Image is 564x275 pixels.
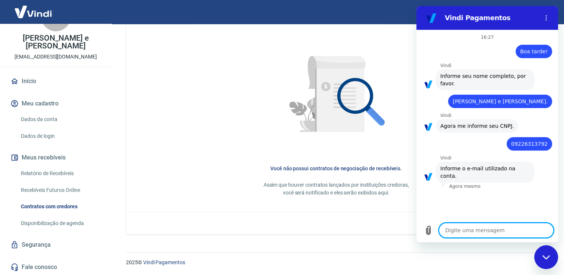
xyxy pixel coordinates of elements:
[18,129,103,144] a: Dados de login
[143,259,185,265] a: Vindi Pagamentos
[18,199,103,214] a: Contratos com credores
[416,6,558,242] iframe: Janela de mensagens
[18,112,103,127] a: Dados da conta
[264,182,409,196] span: Assim que houver contratos lançados por instituições credoras, você será notificado e eles serão ...
[271,31,401,162] img: Nenhum item encontrado
[18,183,103,198] a: Recebíveis Futuros Online
[9,237,103,253] a: Segurança
[126,259,546,266] p: 2025 ©
[18,216,103,231] a: Disponibilização de agenda
[9,95,103,112] button: Meu cadastro
[528,5,555,19] button: Sair
[18,166,103,181] a: Relatório de Recebíveis
[534,245,558,269] iframe: Botão para abrir a janela de mensagens, conversa em andamento
[6,34,105,50] p: [PERSON_NAME] e [PERSON_NAME]
[138,165,534,172] h6: Você não possui contratos de negociação de recebíveis.
[9,0,57,23] img: Vindi
[9,149,103,166] button: Meus recebíveis
[15,53,97,61] p: [EMAIL_ADDRESS][DOMAIN_NAME]
[9,73,103,89] a: Início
